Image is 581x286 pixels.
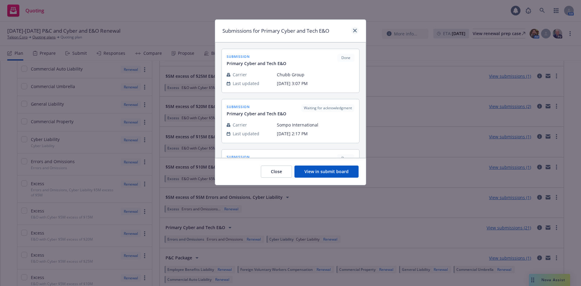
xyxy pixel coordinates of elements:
span: Primary Cyber and Tech E&O [227,110,286,117]
h1: Submissions for Primary Cyber and Tech E&O [222,27,329,35]
span: Primary Cyber and Tech E&O [227,60,286,67]
span: Last updated [233,80,259,87]
span: Last updated [233,130,259,137]
span: Done [340,156,352,161]
span: Chubb Group [277,71,354,78]
span: submission [227,104,286,109]
button: View in submit board [294,166,359,178]
a: close [351,27,359,34]
span: Waiting for acknowledgment [304,105,352,111]
span: Carrier [233,122,247,128]
button: Close [261,166,292,178]
span: [DATE] 3:07 PM [277,80,354,87]
span: Done [340,55,352,61]
span: submission [227,154,286,159]
span: submission [227,54,286,59]
span: [DATE] 2:17 PM [277,130,354,137]
span: Sompo International [277,122,354,128]
span: Carrier [233,71,247,78]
